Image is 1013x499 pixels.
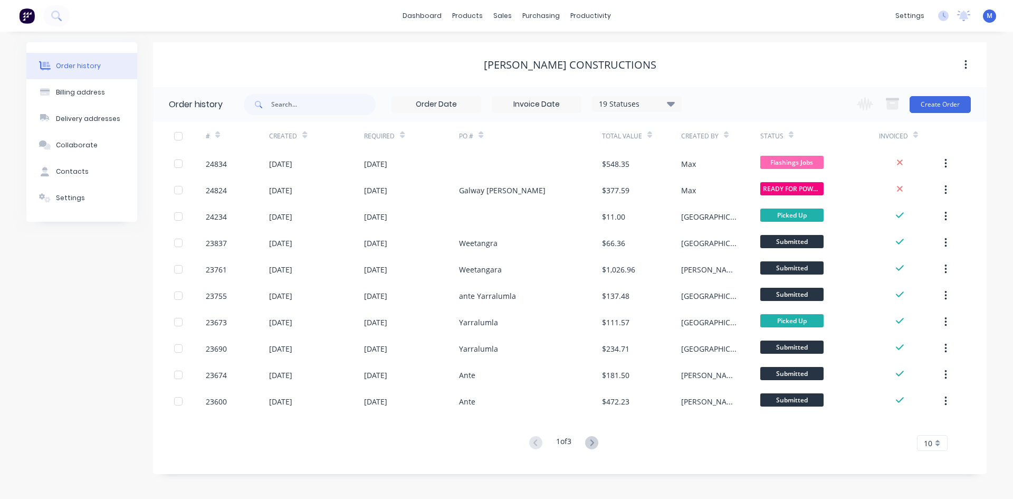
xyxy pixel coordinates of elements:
div: Max [681,158,696,170]
div: ante Yarralumla [459,290,516,302]
div: [DATE] [269,211,292,222]
div: Created [269,131,297,141]
div: Created By [681,131,719,141]
div: $181.50 [602,370,629,381]
div: PO # [459,121,601,150]
div: $1,026.96 [602,264,635,275]
input: Order Date [392,97,481,112]
div: [GEOGRAPHIC_DATA] [681,343,739,354]
div: settings [890,8,930,24]
button: Collaborate [26,132,137,158]
div: $66.36 [602,238,625,249]
div: [DATE] [269,264,292,275]
div: purchasing [517,8,565,24]
div: Ante [459,396,475,407]
div: $137.48 [602,290,629,302]
div: Yarralumla [459,343,498,354]
div: [DATE] [364,290,387,302]
div: productivity [565,8,616,24]
span: Submitted [760,288,824,301]
div: 23837 [206,238,227,249]
div: Created [269,121,364,150]
span: Submitted [760,393,824,407]
div: $234.71 [602,343,629,354]
span: Submitted [760,235,824,248]
span: Picked Up [760,209,824,222]
div: 24824 [206,185,227,196]
div: Contacts [56,167,89,176]
div: 24834 [206,158,227,170]
div: Required [364,121,459,150]
div: Weetangra [459,238,498,249]
div: 24234 [206,211,227,222]
div: [GEOGRAPHIC_DATA] [681,238,739,249]
div: Delivery addresses [56,114,120,124]
span: Submitted [760,367,824,380]
div: [DATE] [269,370,292,381]
span: READY FOR POWDE... [760,182,824,195]
button: Create Order [910,96,971,113]
button: Delivery addresses [26,106,137,132]
div: Total Value [602,131,642,141]
div: Total Value [602,121,681,150]
div: $111.57 [602,317,629,328]
div: products [447,8,488,24]
div: [PERSON_NAME] [681,264,739,275]
div: [DATE] [269,317,292,328]
div: [DATE] [269,396,292,407]
div: [DATE] [269,290,292,302]
div: [PERSON_NAME] [681,396,739,407]
a: dashboard [397,8,447,24]
div: Max [681,185,696,196]
input: Search... [271,94,376,115]
div: 1 of 3 [556,436,571,451]
div: [GEOGRAPHIC_DATA] [681,211,739,222]
div: [DATE] [364,343,387,354]
div: [DATE] [364,185,387,196]
div: Order history [169,98,223,111]
div: Status [760,121,879,150]
span: Submitted [760,341,824,354]
span: M [987,11,992,21]
div: Collaborate [56,140,98,150]
div: Invoiced [879,131,908,141]
div: [PERSON_NAME] [681,370,739,381]
div: 23755 [206,290,227,302]
div: $548.35 [602,158,629,170]
div: 19 Statuses [592,98,681,110]
div: Galway [PERSON_NAME] [459,185,546,196]
div: [DATE] [269,343,292,354]
div: Invoiced [879,121,942,150]
div: PO # [459,131,473,141]
div: [DATE] [364,264,387,275]
div: # [206,121,269,150]
div: Settings [56,193,85,203]
div: [DATE] [364,396,387,407]
div: sales [488,8,517,24]
div: Created By [681,121,760,150]
div: Required [364,131,395,141]
button: Settings [26,185,137,211]
div: Order history [56,61,101,71]
div: 23761 [206,264,227,275]
span: Flashings Jobs [760,156,824,169]
div: [DATE] [364,158,387,170]
div: [DATE] [364,238,387,249]
div: Billing address [56,88,105,97]
div: [GEOGRAPHIC_DATA] [681,317,739,328]
div: [DATE] [364,370,387,381]
div: $472.23 [602,396,629,407]
span: Picked Up [760,314,824,327]
input: Invoice Date [492,97,581,112]
div: [DATE] [364,317,387,328]
div: Status [760,131,783,141]
div: Ante [459,370,475,381]
button: Order history [26,53,137,79]
img: Factory [19,8,35,24]
div: 23673 [206,317,227,328]
div: Weetangara [459,264,502,275]
div: [PERSON_NAME] CONSTRUCTIONS [484,59,656,71]
button: Contacts [26,158,137,185]
span: Submitted [760,261,824,275]
div: $11.00 [602,211,625,222]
